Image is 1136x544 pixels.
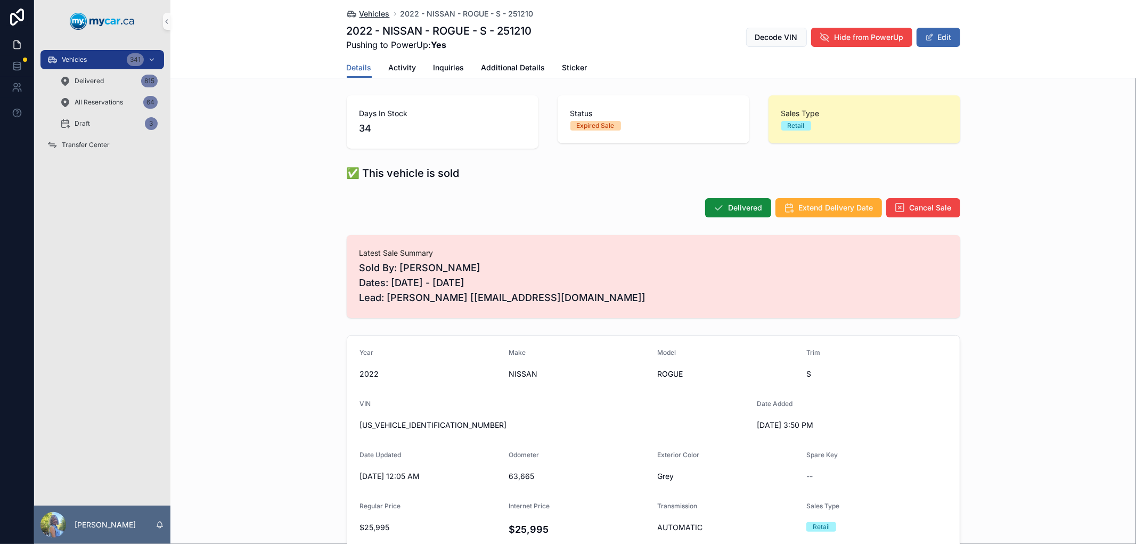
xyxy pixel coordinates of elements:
[75,119,90,128] span: Draft
[562,62,587,73] span: Sticker
[434,62,464,73] span: Inquiries
[806,348,820,356] span: Trim
[347,62,372,73] span: Details
[34,43,170,168] div: scrollable content
[835,32,904,43] span: Hide from PowerUp
[509,451,539,459] span: Odometer
[788,121,805,131] div: Retail
[658,451,700,459] span: Exterior Color
[509,369,649,379] span: NISSAN
[658,502,698,510] span: Transmission
[40,135,164,155] a: Transfer Center
[347,58,372,78] a: Details
[127,53,144,66] div: 341
[481,58,545,79] a: Additional Details
[658,522,798,533] span: AUTOMATIC
[53,93,164,112] a: All Reservations64
[389,62,416,73] span: Activity
[509,471,649,482] span: 63,665
[799,202,873,213] span: Extend Delivery Date
[910,202,952,213] span: Cancel Sale
[509,502,550,510] span: Internet Price
[886,198,960,217] button: Cancel Sale
[746,28,807,47] button: Decode VIN
[757,420,897,431] span: [DATE] 3:50 PM
[755,32,798,43] span: Decode VIN
[141,75,158,87] div: 815
[40,50,164,69] a: Vehicles341
[562,58,587,79] a: Sticker
[360,400,371,408] span: VIN
[658,471,798,482] span: Grey
[359,121,526,136] span: 34
[705,198,771,217] button: Delivered
[389,58,416,79] a: Activity
[775,198,882,217] button: Extend Delivery Date
[757,400,792,408] span: Date Added
[806,451,838,459] span: Spare Key
[781,108,947,119] span: Sales Type
[360,420,748,431] span: [US_VEHICLE_IDENTIFICATION_NUMBER]
[145,117,158,130] div: 3
[360,369,501,379] span: 2022
[359,9,390,19] span: Vehicles
[359,108,526,119] span: Days In Stock
[401,9,534,19] a: 2022 - NISSAN - ROGUE - S - 251210
[811,28,912,47] button: Hide from PowerUp
[431,39,447,50] strong: Yes
[75,98,123,107] span: All Reservations
[577,121,615,131] div: Expired Sale
[806,369,947,379] span: S
[347,38,532,51] span: Pushing to PowerUp:
[729,202,763,213] span: Delivered
[658,369,798,379] span: ROGUE
[570,108,737,119] span: Status
[143,96,158,109] div: 64
[658,348,676,356] span: Model
[62,141,110,149] span: Transfer Center
[509,348,526,356] span: Make
[360,522,501,533] span: $25,995
[62,55,87,64] span: Vehicles
[75,77,104,85] span: Delivered
[360,502,401,510] span: Regular Price
[813,522,830,532] div: Retail
[509,522,649,537] h4: $25,995
[360,451,402,459] span: Date Updated
[481,62,545,73] span: Additional Details
[360,348,374,356] span: Year
[347,23,532,38] h1: 2022 - NISSAN - ROGUE - S - 251210
[359,261,947,305] span: Sold By: [PERSON_NAME] Dates: [DATE] - [DATE] Lead: [PERSON_NAME] [[EMAIL_ADDRESS][DOMAIN_NAME]]
[359,248,947,258] span: Latest Sale Summary
[360,471,501,482] span: [DATE] 12:05 AM
[347,9,390,19] a: Vehicles
[347,166,460,181] h1: ✅ This vehicle is sold
[70,13,135,30] img: App logo
[806,471,813,482] span: --
[53,114,164,133] a: Draft3
[75,519,136,530] p: [PERSON_NAME]
[434,58,464,79] a: Inquiries
[806,502,839,510] span: Sales Type
[917,28,960,47] button: Edit
[53,71,164,91] a: Delivered815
